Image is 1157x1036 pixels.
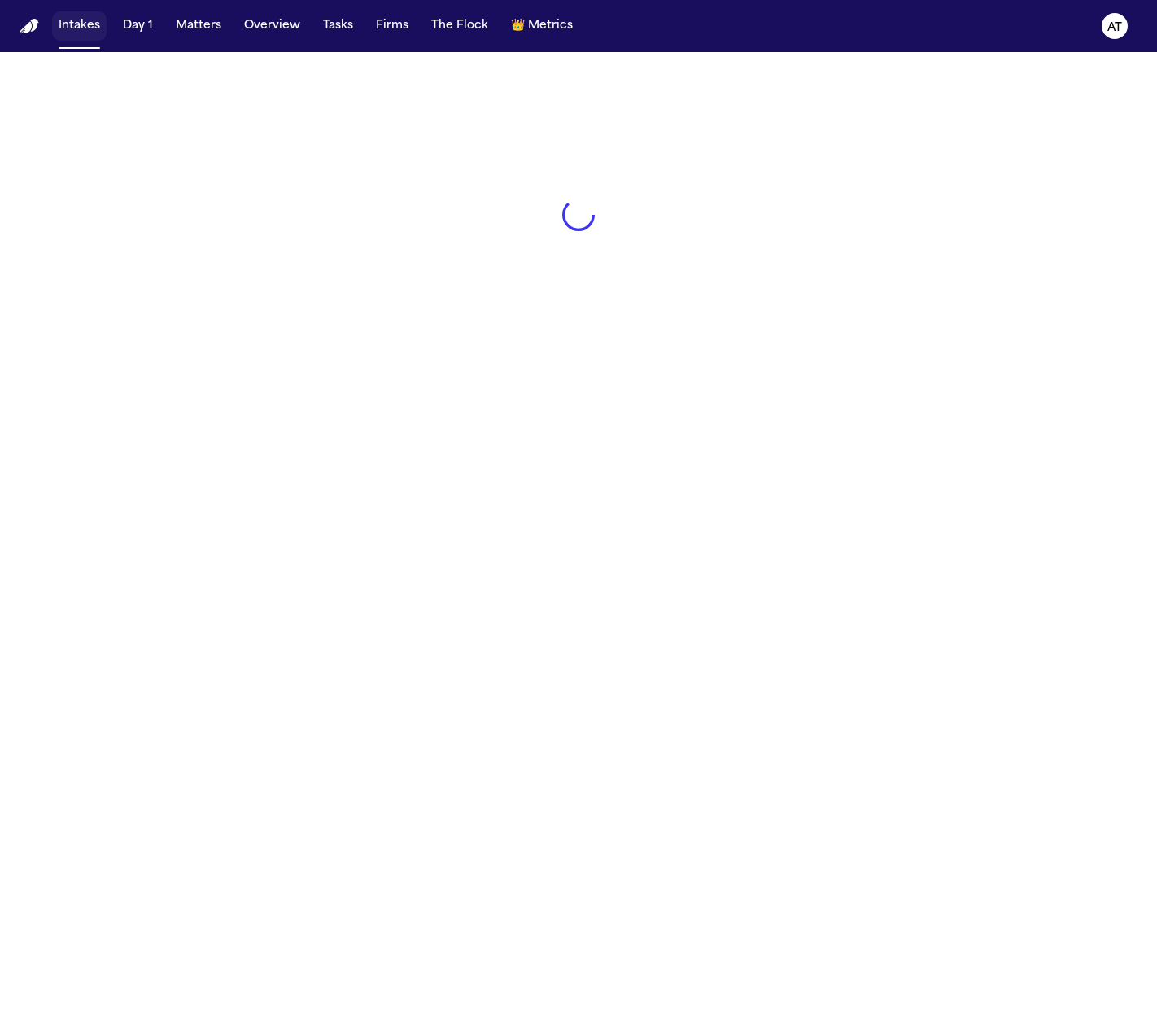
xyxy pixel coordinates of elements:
button: The Flock [425,11,495,41]
button: Matters [169,11,228,41]
a: Home [20,19,39,34]
button: Day 1 [116,11,159,41]
button: Firms [369,11,415,41]
button: Tasks [317,11,360,41]
button: crownMetrics [504,11,579,41]
button: Overview [238,11,307,41]
img: Finch Logo [20,19,39,34]
button: Intakes [52,11,107,41]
